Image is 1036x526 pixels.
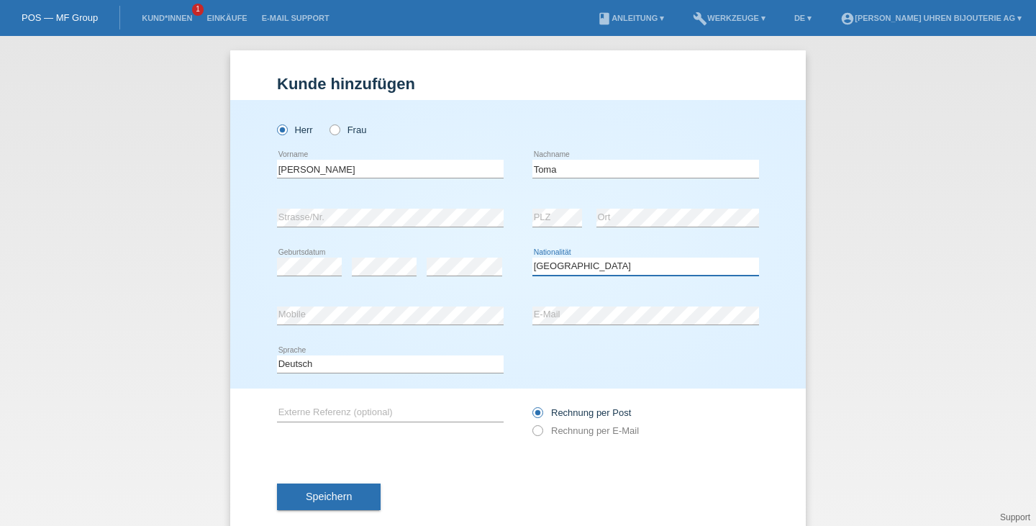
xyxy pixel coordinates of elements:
[693,12,707,26] i: build
[306,491,352,502] span: Speichern
[532,425,542,443] input: Rechnung per E-Mail
[199,14,254,22] a: Einkäufe
[532,425,639,436] label: Rechnung per E-Mail
[833,14,1029,22] a: account_circle[PERSON_NAME] Uhren Bijouterie AG ▾
[330,124,366,135] label: Frau
[840,12,855,26] i: account_circle
[532,407,631,418] label: Rechnung per Post
[192,4,204,16] span: 1
[277,484,381,511] button: Speichern
[532,407,542,425] input: Rechnung per Post
[277,75,759,93] h1: Kunde hinzufügen
[255,14,337,22] a: E-Mail Support
[597,12,612,26] i: book
[277,124,286,134] input: Herr
[1000,512,1030,522] a: Support
[686,14,773,22] a: buildWerkzeuge ▾
[277,124,313,135] label: Herr
[22,12,98,23] a: POS — MF Group
[135,14,199,22] a: Kund*innen
[590,14,671,22] a: bookAnleitung ▾
[787,14,819,22] a: DE ▾
[330,124,339,134] input: Frau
